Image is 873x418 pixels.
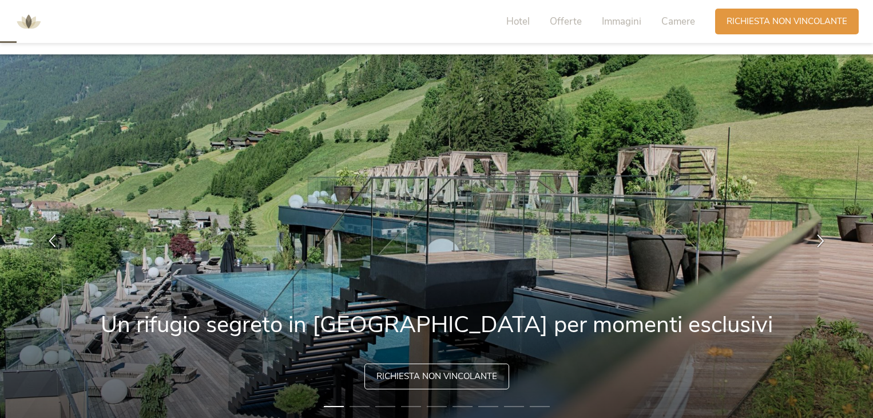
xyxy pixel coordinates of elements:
[11,17,46,25] a: AMONTI & LUNARIS Wellnessresort
[550,15,582,28] span: Offerte
[727,15,847,27] span: Richiesta non vincolante
[11,5,46,39] img: AMONTI & LUNARIS Wellnessresort
[376,370,497,382] span: Richiesta non vincolante
[661,15,695,28] span: Camere
[506,15,530,28] span: Hotel
[602,15,641,28] span: Immagini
